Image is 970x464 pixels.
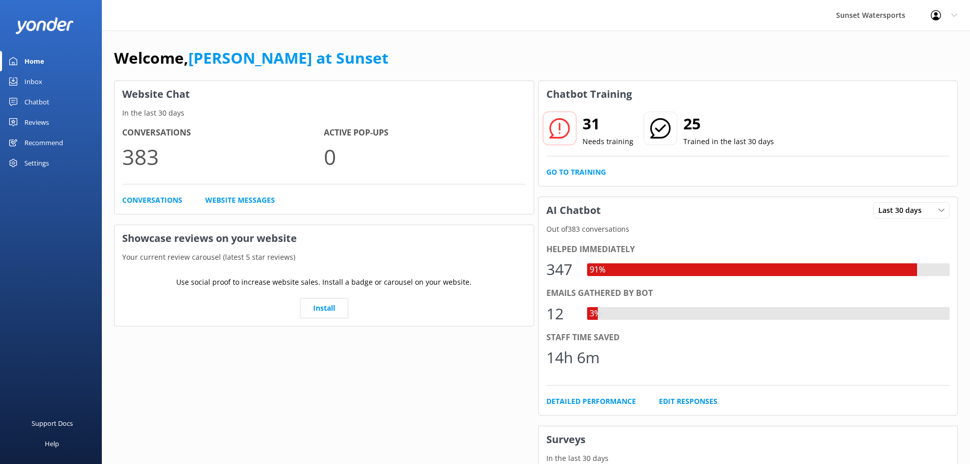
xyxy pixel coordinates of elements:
[683,112,774,136] h2: 25
[122,195,182,206] a: Conversations
[205,195,275,206] a: Website Messages
[539,453,958,464] p: In the last 30 days
[24,51,44,71] div: Home
[659,396,717,407] a: Edit Responses
[539,81,640,107] h3: Chatbot Training
[115,225,534,252] h3: Showcase reviews on your website
[115,252,534,263] p: Your current review carousel (latest 5 star reviews)
[546,396,636,407] a: Detailed Performance
[122,126,324,140] h4: Conversations
[583,136,633,147] p: Needs training
[539,197,608,224] h3: AI Chatbot
[24,132,63,153] div: Recommend
[546,331,950,344] div: Staff time saved
[583,112,633,136] h2: 31
[878,205,928,216] span: Last 30 days
[546,243,950,256] div: Helped immediately
[546,287,950,300] div: Emails gathered by bot
[324,126,525,140] h4: Active Pop-ups
[546,257,577,282] div: 347
[32,413,73,433] div: Support Docs
[324,140,525,174] p: 0
[24,92,49,112] div: Chatbot
[587,263,608,277] div: 91%
[546,167,606,178] a: Go to Training
[176,277,472,288] p: Use social proof to increase website sales. Install a badge or carousel on your website.
[15,17,74,34] img: yonder-white-logo.png
[24,112,49,132] div: Reviews
[188,47,389,68] a: [PERSON_NAME] at Sunset
[115,81,534,107] h3: Website Chat
[122,140,324,174] p: 383
[300,298,348,318] a: Install
[114,46,389,70] h1: Welcome,
[45,433,59,454] div: Help
[539,224,958,235] p: Out of 383 conversations
[546,345,600,370] div: 14h 6m
[683,136,774,147] p: Trained in the last 30 days
[24,71,42,92] div: Inbox
[546,302,577,326] div: 12
[115,107,534,119] p: In the last 30 days
[587,307,603,320] div: 3%
[539,426,958,453] h3: Surveys
[24,153,49,173] div: Settings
